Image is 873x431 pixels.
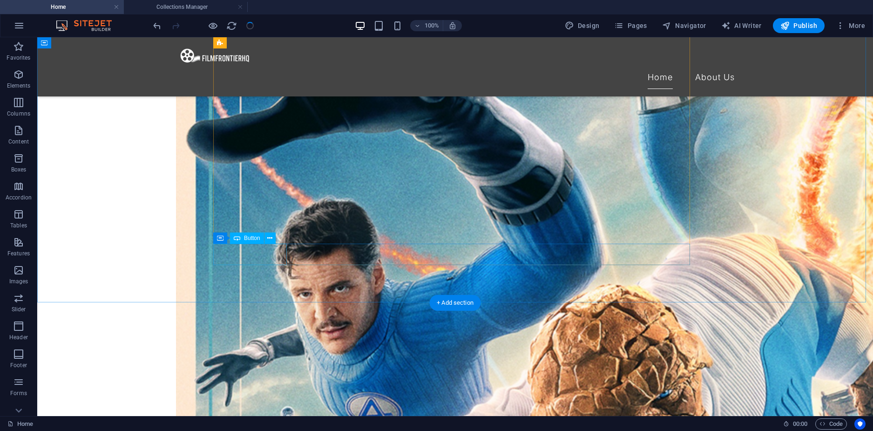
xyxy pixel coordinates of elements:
h4: Collections Manager [124,2,248,12]
i: On resize automatically adjust zoom level to fit chosen device. [448,21,457,30]
span: : [799,420,801,427]
button: Code [815,418,847,430]
div: Design (Ctrl+Alt+Y) [561,18,603,33]
button: More [832,18,869,33]
button: Usercentrics [854,418,866,430]
p: Tables [10,222,27,229]
button: 100% [410,20,443,31]
p: Footer [10,362,27,369]
span: Publish [780,21,817,30]
button: Publish [773,18,825,33]
button: Navigator [658,18,710,33]
p: Accordion [6,194,32,201]
img: Editor Logo [54,20,123,31]
span: Navigator [662,21,706,30]
p: Content [8,138,29,145]
p: Features [7,250,30,257]
button: AI Writer [717,18,765,33]
p: Elements [7,82,31,89]
i: Undo: Change pages (Ctrl+Z) [152,21,162,31]
span: Design [565,21,600,30]
span: 00 00 [793,418,807,430]
span: Pages [614,21,647,30]
p: Header [9,334,28,341]
p: Columns [7,110,30,117]
p: Images [9,278,28,285]
h6: 100% [424,20,439,31]
p: Favorites [7,54,30,62]
span: Code [819,418,843,430]
button: Design [561,18,603,33]
p: Slider [12,306,26,313]
div: + Add section [429,295,481,311]
button: undo [151,20,162,31]
span: Button [244,235,260,241]
span: More [836,21,865,30]
p: Forms [10,390,27,397]
button: Click here to leave preview mode and continue editing [207,20,218,31]
i: Reload page [226,21,237,31]
h6: Session time [783,418,808,430]
p: Boxes [11,166,27,173]
a: Click to cancel selection. Double-click to open Pages [7,418,33,430]
span: AI Writer [721,21,762,30]
button: Pages [610,18,650,33]
button: reload [226,20,237,31]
